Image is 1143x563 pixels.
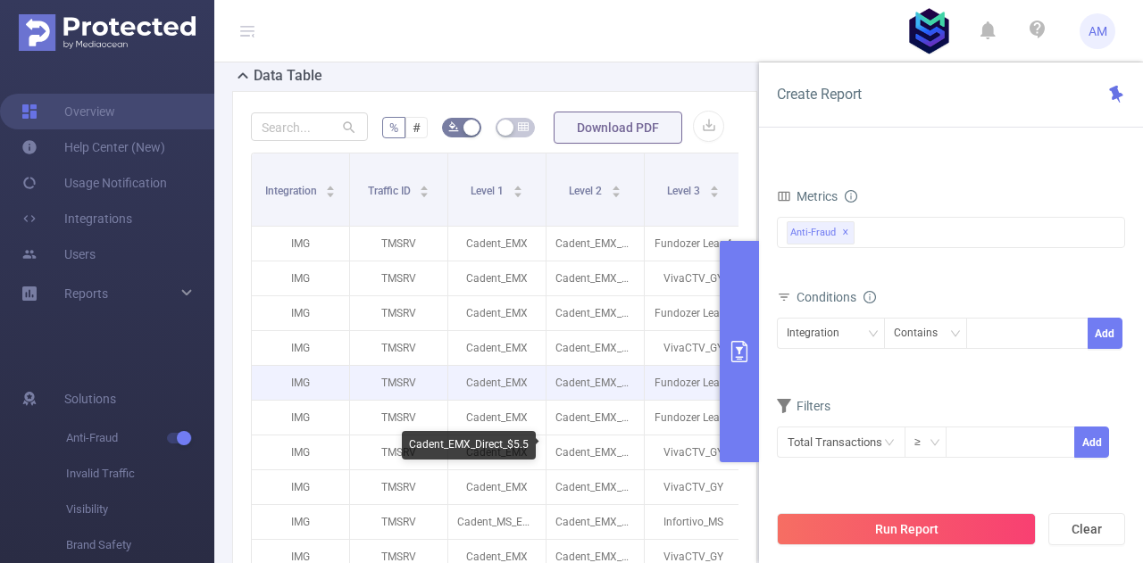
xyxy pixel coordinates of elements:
p: IMG [252,296,349,330]
p: VivaCTV_GY [645,331,742,365]
div: Sort [513,183,523,194]
button: Run Report [777,513,1036,545]
p: Cadent_EMX_Direct_$5.5 [546,227,644,261]
i: icon: caret-down [326,190,336,195]
a: Users [21,236,96,272]
div: Sort [611,183,622,194]
div: Integration [787,319,852,348]
p: TMSRV [350,227,447,261]
a: Help Center (New) [21,129,165,165]
span: AM [1089,13,1107,49]
button: Download PDF [554,112,682,144]
i: icon: caret-up [611,183,621,188]
span: Level 1 [471,185,506,197]
span: Anti-Fraud [66,420,214,456]
i: icon: down [1063,447,1069,453]
p: Fundozer Leap4 [645,227,742,261]
p: TMSRV [350,331,447,365]
p: Cadent_EMX_Direct_$5.5 [546,331,644,365]
span: Decrease Value [1055,443,1074,458]
i: icon: caret-down [611,190,621,195]
p: Cadent_EMX_Direct_$5.5 [546,470,644,504]
p: IMG [252,331,349,365]
p: Cadent_EMX [448,296,546,330]
p: TMSRV [350,505,447,539]
a: Usage Notification [21,165,167,201]
p: TMSRV [350,435,447,469]
button: Add [1088,318,1122,349]
div: Sort [419,183,430,194]
span: Integration [265,185,320,197]
a: Integrations [21,201,132,236]
div: ≥ [914,427,933,457]
span: Conditions [797,290,876,304]
span: Increase Value [1055,427,1074,443]
p: IMG [252,435,349,469]
p: Cadent_EMX [448,401,546,435]
p: Cadent_EMX_Direct_$5.5 [546,366,644,400]
span: Solutions [64,381,116,417]
p: TMSRV [350,296,447,330]
div: Sort [709,183,720,194]
div: Sort [325,183,336,194]
span: # [413,120,421,135]
button: Clear [1048,513,1125,545]
p: Cadent_EMX [448,227,546,261]
span: Anti-Fraud [787,221,855,244]
i: icon: down [950,328,961,341]
button: Add [1074,426,1109,458]
i: icon: caret-down [420,190,430,195]
p: Cadent_MS_EMX [448,505,546,539]
input: Search... [251,112,368,141]
h2: Data Table [254,65,322,87]
span: Invalid Traffic [66,456,214,492]
i: icon: caret-up [513,183,522,188]
p: IMG [252,366,349,400]
span: Filters [777,399,830,413]
a: Reports [64,276,108,311]
p: TMSRV [350,401,447,435]
p: Cadent_EMX [448,331,546,365]
i: icon: caret-up [326,183,336,188]
span: Create Report [777,86,862,103]
p: Infortivo_MS [645,505,742,539]
span: Traffic ID [368,185,413,197]
p: Fundozer Leap4 [645,401,742,435]
img: Protected Media [19,14,196,51]
span: Metrics [777,189,838,203]
i: icon: down [868,328,879,341]
p: TMSRV [350,470,447,504]
span: Brand Safety [66,527,214,563]
i: icon: bg-colors [448,121,459,132]
p: VivaCTV_GY [645,470,742,504]
p: Cadent_EMX_Direct_$5.5 [546,401,644,435]
div: Cadent_EMX_Direct_$5.5 [402,431,536,460]
p: Cadent_EMX [448,366,546,400]
i: icon: up [1063,433,1069,439]
p: Cadent_EMX [448,470,546,504]
i: icon: caret-down [709,190,719,195]
p: Fundozer Leap4 [645,366,742,400]
p: IMG [252,401,349,435]
i: icon: table [518,121,529,132]
i: icon: info-circle [864,291,876,303]
span: % [389,120,398,135]
span: ✕ [842,222,849,244]
div: Contains [894,319,950,348]
i: icon: info-circle [845,190,857,203]
p: IMG [252,470,349,504]
p: TMSRV [350,366,447,400]
p: Cadent_EMX_Direct_$5.5 [546,296,644,330]
p: Cadent_EMX_Direct_$5.5 [546,505,644,539]
span: Level 2 [569,185,605,197]
i: icon: down [930,437,940,450]
i: icon: caret-up [420,183,430,188]
p: VivaCTV_GY [645,261,742,295]
a: Overview [21,94,115,129]
p: Cadent_EMX_Direct_$5.5 [546,435,644,469]
i: icon: caret-down [513,190,522,195]
p: Cadent_EMX [448,261,546,295]
p: Cadent_EMX_Direct_$5.5 [546,261,644,295]
span: Reports [64,286,108,301]
i: icon: caret-up [709,183,719,188]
